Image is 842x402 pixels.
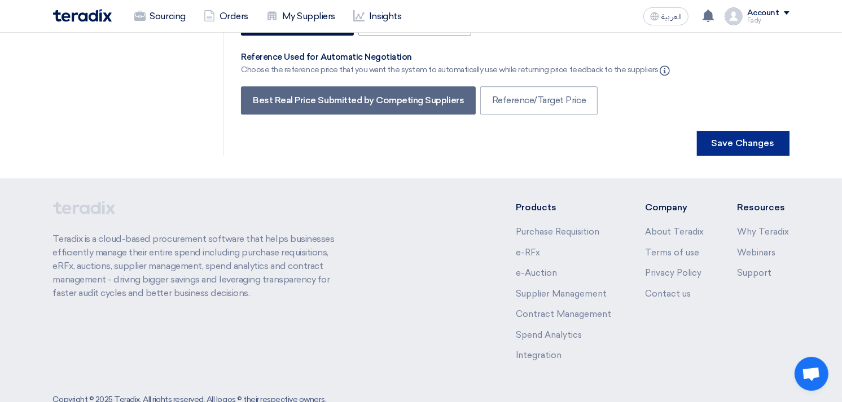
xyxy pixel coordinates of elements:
div: Account [747,8,779,18]
a: About Teradix [645,227,704,237]
label: Reference/Target Price [480,86,598,114]
a: Support [738,268,772,278]
span: العربية [661,13,682,21]
li: Resources [738,201,790,214]
a: Why Teradix [738,227,790,237]
label: Best Real Price Submitted by Competing Suppliers [241,86,476,114]
a: Orders [195,4,257,29]
a: Privacy Policy [645,268,701,278]
div: Open chat [795,357,828,391]
img: profile_test.png [725,7,743,25]
a: Purchase Requisition [516,227,599,237]
a: Integration [516,350,562,360]
a: My Suppliers [257,4,344,29]
a: e-RFx [516,248,540,258]
div: Reference Used for Automatic Negotiation [241,52,672,63]
img: Teradix logo [53,9,112,22]
div: Choose the reference price that you want the system to automatically use while returning price fe... [241,63,672,76]
p: Teradix is a cloud-based procurement software that helps businesses efficiently manage their enti... [53,232,348,300]
a: Supplier Management [516,289,607,299]
a: Spend Analytics [516,330,582,340]
a: e-Auction [516,268,557,278]
a: Contact us [645,289,691,299]
button: العربية [643,7,688,25]
a: Terms of use [645,248,699,258]
a: Sourcing [125,4,195,29]
div: Fady [747,17,790,24]
a: Insights [344,4,410,29]
li: Products [516,201,611,214]
button: Save Changes [697,131,790,156]
a: Webinars [738,248,776,258]
a: Contract Management [516,309,611,319]
li: Company [645,201,704,214]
